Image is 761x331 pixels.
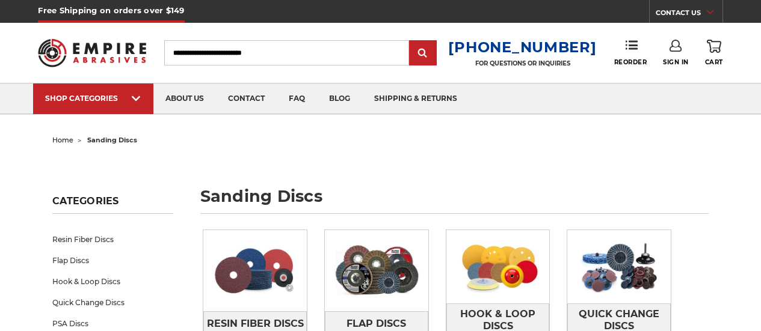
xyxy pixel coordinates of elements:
[446,230,550,303] img: Hook & Loop Discs
[663,58,689,66] span: Sign In
[705,58,723,66] span: Cart
[614,58,647,66] span: Reorder
[87,136,137,144] span: sanding discs
[203,234,307,307] img: Resin Fiber Discs
[411,41,435,65] input: Submit
[448,38,596,56] a: [PHONE_NUMBER]
[200,188,709,214] h1: sanding discs
[362,84,469,114] a: shipping & returns
[52,195,173,214] h5: Categories
[325,234,428,307] img: Flap Discs
[38,32,146,74] img: Empire Abrasives
[705,40,723,66] a: Cart
[656,6,722,23] a: CONTACT US
[448,59,596,67] p: FOR QUESTIONS OR INQUIRIES
[567,230,671,303] img: Quick Change Discs
[52,250,173,271] a: Flap Discs
[52,136,73,144] a: home
[52,271,173,292] a: Hook & Loop Discs
[216,84,277,114] a: contact
[277,84,317,114] a: faq
[153,84,216,114] a: about us
[52,229,173,250] a: Resin Fiber Discs
[45,94,141,103] div: SHOP CATEGORIES
[317,84,362,114] a: blog
[614,40,647,65] a: Reorder
[52,292,173,313] a: Quick Change Discs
